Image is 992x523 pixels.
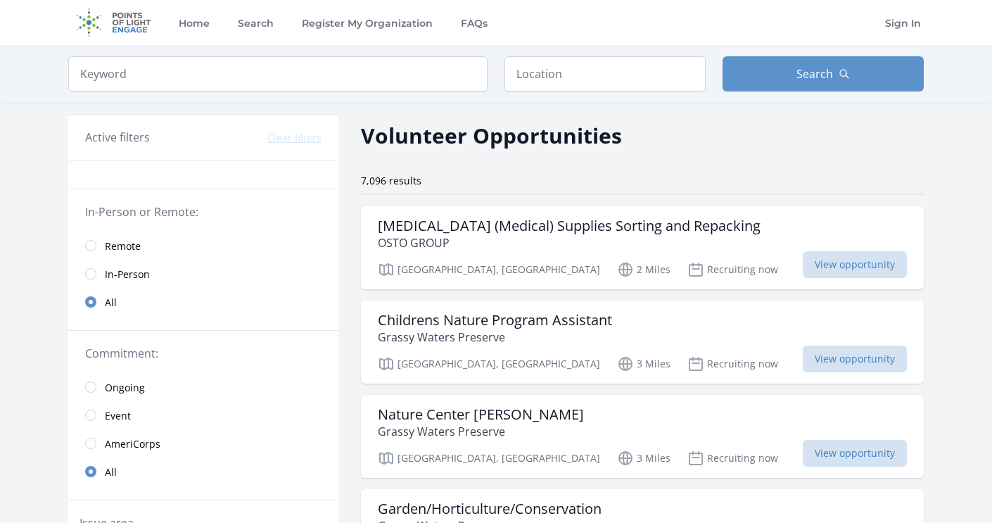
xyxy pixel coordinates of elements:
[617,450,670,467] p: 3 Miles
[617,261,670,278] p: 2 Miles
[378,355,600,372] p: [GEOGRAPHIC_DATA], [GEOGRAPHIC_DATA]
[803,251,907,278] span: View opportunity
[378,500,602,517] h3: Garden/Horticulture/Conservation
[687,355,778,372] p: Recruiting now
[378,423,584,440] p: Grassy Waters Preserve
[617,355,670,372] p: 3 Miles
[85,345,322,362] legend: Commitment:
[378,406,584,423] h3: Nature Center [PERSON_NAME]
[504,56,706,92] input: Location
[68,373,338,401] a: Ongoing
[85,203,322,220] legend: In-Person or Remote:
[687,450,778,467] p: Recruiting now
[361,206,924,289] a: [MEDICAL_DATA] (Medical) Supplies Sorting and Repacking OSTO GROUP [GEOGRAPHIC_DATA], [GEOGRAPHIC...
[105,381,145,395] span: Ongoing
[796,65,833,82] span: Search
[378,450,600,467] p: [GEOGRAPHIC_DATA], [GEOGRAPHIC_DATA]
[68,429,338,458] a: AmeriCorps
[378,312,612,329] h3: Childrens Nature Program Assistant
[68,260,338,288] a: In-Person
[723,56,924,92] button: Search
[68,458,338,486] a: All
[68,288,338,316] a: All
[105,465,117,479] span: All
[378,329,612,346] p: Grassy Waters Preserve
[361,174,421,187] span: 7,096 results
[378,234,761,251] p: OSTO GROUP
[803,440,907,467] span: View opportunity
[361,301,924,384] a: Childrens Nature Program Assistant Grassy Waters Preserve [GEOGRAPHIC_DATA], [GEOGRAPHIC_DATA] 3 ...
[803,346,907,372] span: View opportunity
[105,437,160,451] span: AmeriCorps
[68,401,338,429] a: Event
[378,218,761,234] h3: [MEDICAL_DATA] (Medical) Supplies Sorting and Repacking
[85,129,150,146] h3: Active filters
[105,267,150,282] span: In-Person
[361,120,622,151] h2: Volunteer Opportunities
[361,395,924,478] a: Nature Center [PERSON_NAME] Grassy Waters Preserve [GEOGRAPHIC_DATA], [GEOGRAPHIC_DATA] 3 Miles R...
[105,409,131,423] span: Event
[68,56,488,92] input: Keyword
[378,261,600,278] p: [GEOGRAPHIC_DATA], [GEOGRAPHIC_DATA]
[105,239,141,253] span: Remote
[105,296,117,310] span: All
[68,232,338,260] a: Remote
[267,131,322,145] button: Clear filters
[687,261,778,278] p: Recruiting now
